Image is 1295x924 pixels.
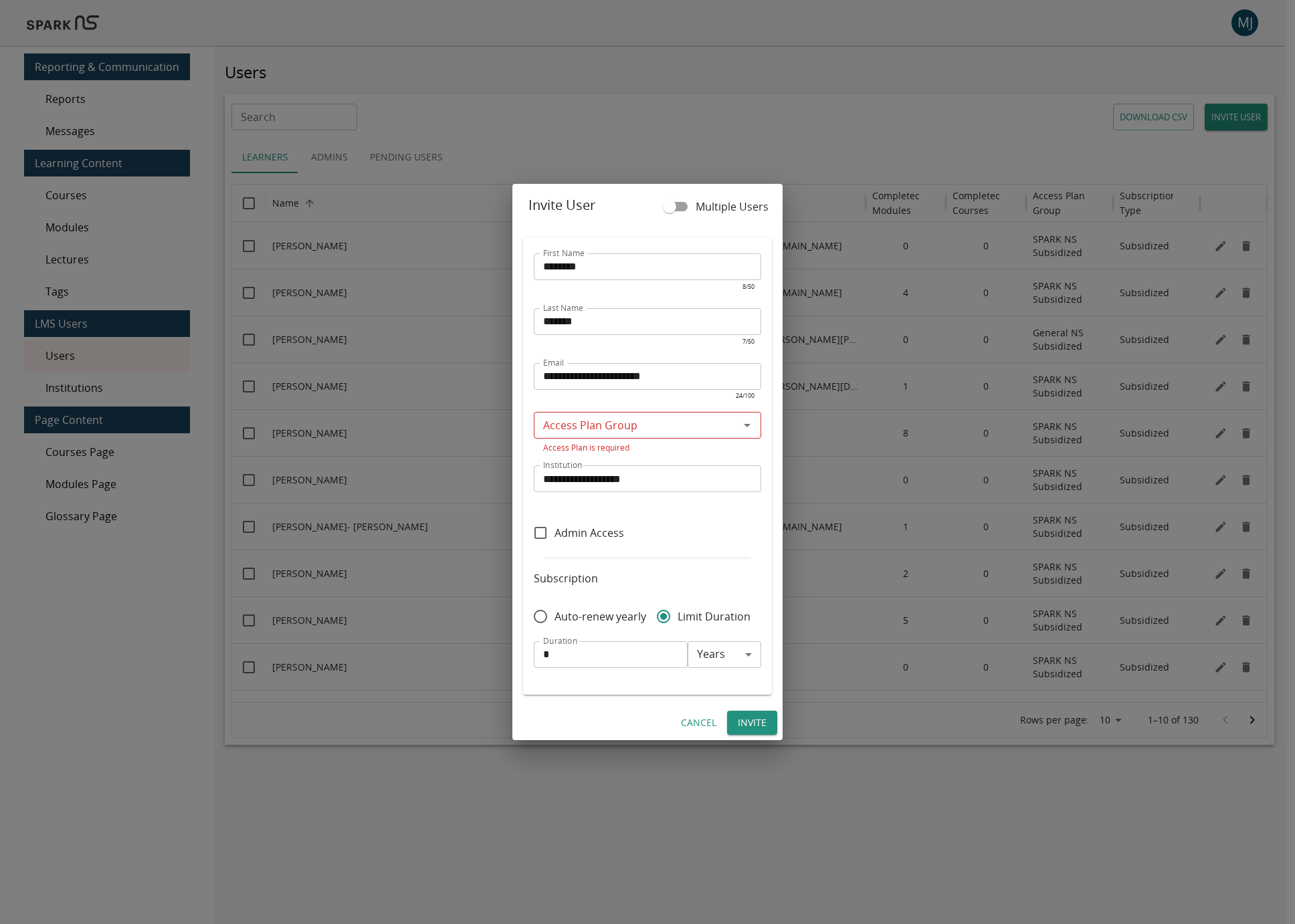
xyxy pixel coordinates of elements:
[512,184,783,227] h2: Invite User
[543,441,752,455] p: Access Plan is required
[555,608,646,624] span: Auto-renew yearly
[555,525,624,541] span: Admin Access
[543,635,577,647] label: Duration
[543,357,564,368] label: Email
[727,711,777,735] button: Invite
[738,416,757,435] button: Open
[696,199,769,215] span: Multiple Users
[688,641,761,668] div: Years
[543,302,583,314] label: Last Name
[543,459,583,471] label: Institution
[676,711,722,735] button: Cancel
[678,608,751,624] span: Limit Duration
[543,247,585,259] label: First Name
[534,569,761,588] h6: Subscription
